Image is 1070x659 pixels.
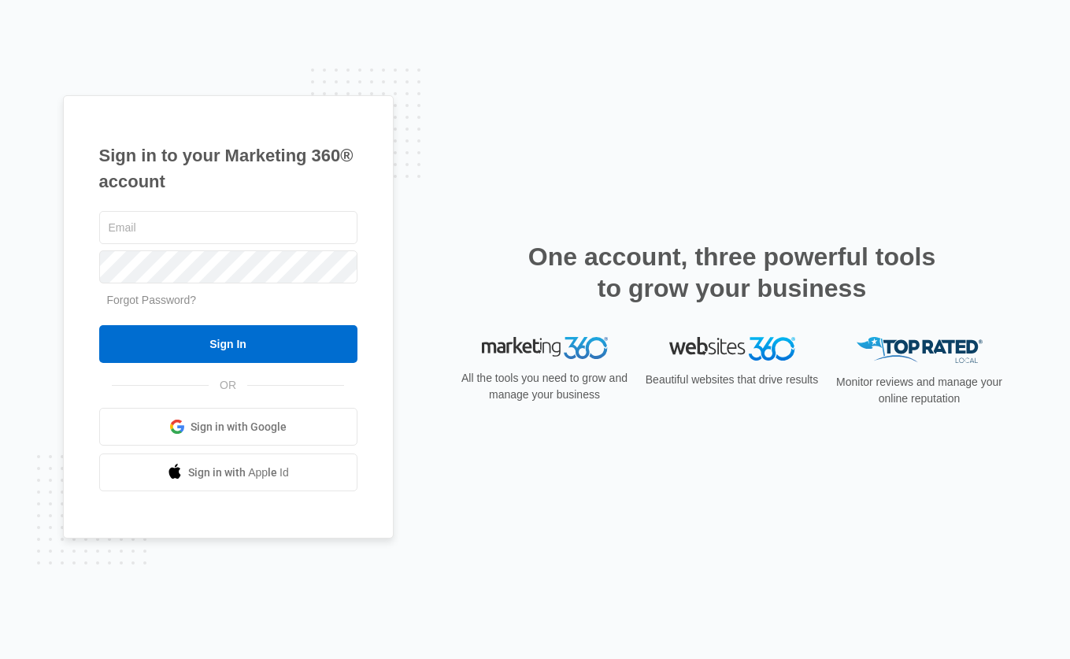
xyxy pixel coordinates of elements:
span: Sign in with Apple Id [188,465,289,481]
img: Marketing 360 [482,337,608,359]
h2: One account, three powerful tools to grow your business [524,241,941,304]
input: Email [99,211,357,244]
p: All the tools you need to grow and manage your business [457,370,633,403]
span: Sign in with Google [191,419,287,435]
input: Sign In [99,325,357,363]
a: Sign in with Apple Id [99,454,357,491]
img: Top Rated Local [857,337,983,363]
p: Beautiful websites that drive results [644,372,820,388]
a: Sign in with Google [99,408,357,446]
span: OR [209,377,247,394]
a: Forgot Password? [107,294,197,306]
h1: Sign in to your Marketing 360® account [99,143,357,194]
p: Monitor reviews and manage your online reputation [831,374,1008,407]
img: Websites 360 [669,337,795,360]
